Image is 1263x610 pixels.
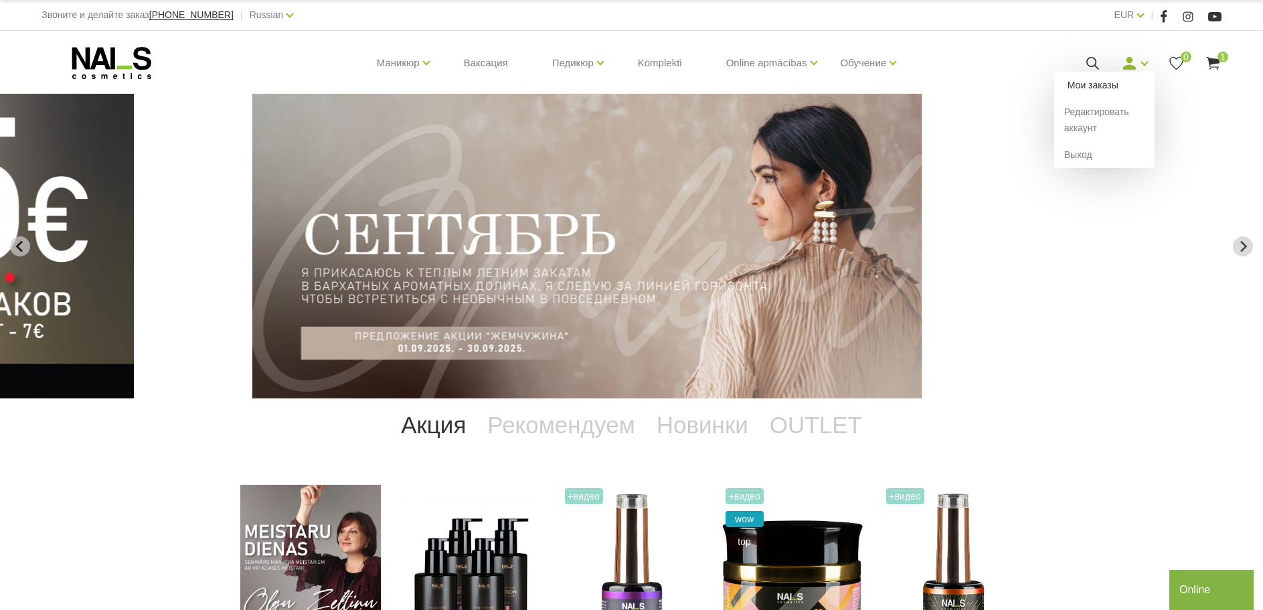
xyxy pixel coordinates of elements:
li: 2 of 12 [252,94,1010,398]
a: 1 [1205,55,1222,72]
a: Komplekti [627,31,693,95]
a: Мои заказы [1054,72,1155,98]
a: [PHONE_NUMBER] [149,10,234,20]
a: Акция [390,398,477,452]
span: | [240,7,243,23]
a: Russian [250,7,284,23]
span: [PHONE_NUMBER] [149,9,234,20]
span: | [1151,7,1153,23]
a: Новинки [646,398,759,452]
span: +Видео [886,488,924,504]
span: +Видео [565,488,603,504]
a: OUTLET [759,398,873,452]
span: top [726,534,764,550]
a: Online apmācības [726,36,807,90]
a: Обучение [841,36,887,90]
a: 0 [1168,55,1185,72]
a: Педикюр [552,36,594,90]
div: Звоните и делайте заказ [41,7,234,23]
a: Ваксация [453,31,519,95]
button: Go to last slide [10,236,30,256]
span: 1 [1217,52,1228,62]
span: +Видео [726,488,764,504]
span: 0 [1181,52,1191,62]
a: Выход [1054,141,1155,168]
span: wow [726,511,764,527]
a: Редактировать аккаунт [1054,98,1155,141]
a: EUR [1114,7,1134,23]
iframe: chat widget [1169,567,1256,610]
a: Рекомендуем [477,398,645,452]
a: Маникюр [377,36,420,90]
button: Next slide [1233,236,1253,256]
